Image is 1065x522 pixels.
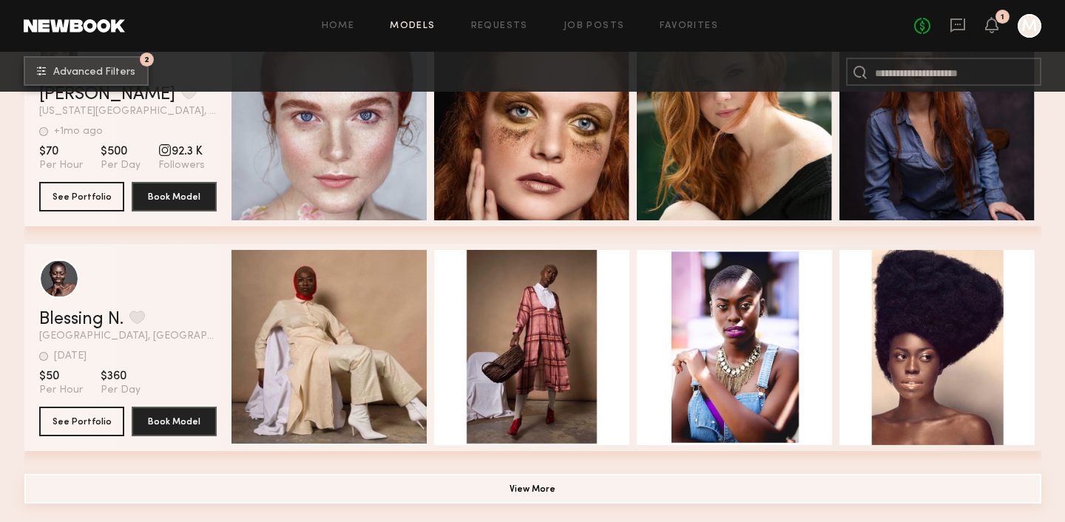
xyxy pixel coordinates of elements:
[39,182,124,211] button: See Portfolio
[132,407,217,436] button: Book Model
[39,384,83,397] span: Per Hour
[53,67,135,78] span: Advanced Filters
[39,106,217,117] span: [US_STATE][GEOGRAPHIC_DATA], [GEOGRAPHIC_DATA]
[564,21,625,31] a: Job Posts
[660,21,718,31] a: Favorites
[39,407,124,436] button: See Portfolio
[54,126,103,137] div: +1mo ago
[1001,13,1004,21] div: 1
[39,311,124,328] a: Blessing N.
[132,182,217,211] button: Book Model
[39,331,217,342] span: [GEOGRAPHIC_DATA], [GEOGRAPHIC_DATA]
[39,369,83,384] span: $50
[101,144,141,159] span: $500
[54,351,87,362] div: [DATE]
[322,21,355,31] a: Home
[158,159,205,172] span: Followers
[101,159,141,172] span: Per Day
[144,56,149,63] span: 2
[101,384,141,397] span: Per Day
[39,86,175,104] a: [PERSON_NAME]
[390,21,435,31] a: Models
[471,21,528,31] a: Requests
[39,159,83,172] span: Per Hour
[158,144,205,159] span: 92.3 K
[39,144,83,159] span: $70
[101,369,141,384] span: $360
[24,56,149,86] button: 2Advanced Filters
[1018,14,1041,38] a: M
[24,474,1041,504] button: View More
